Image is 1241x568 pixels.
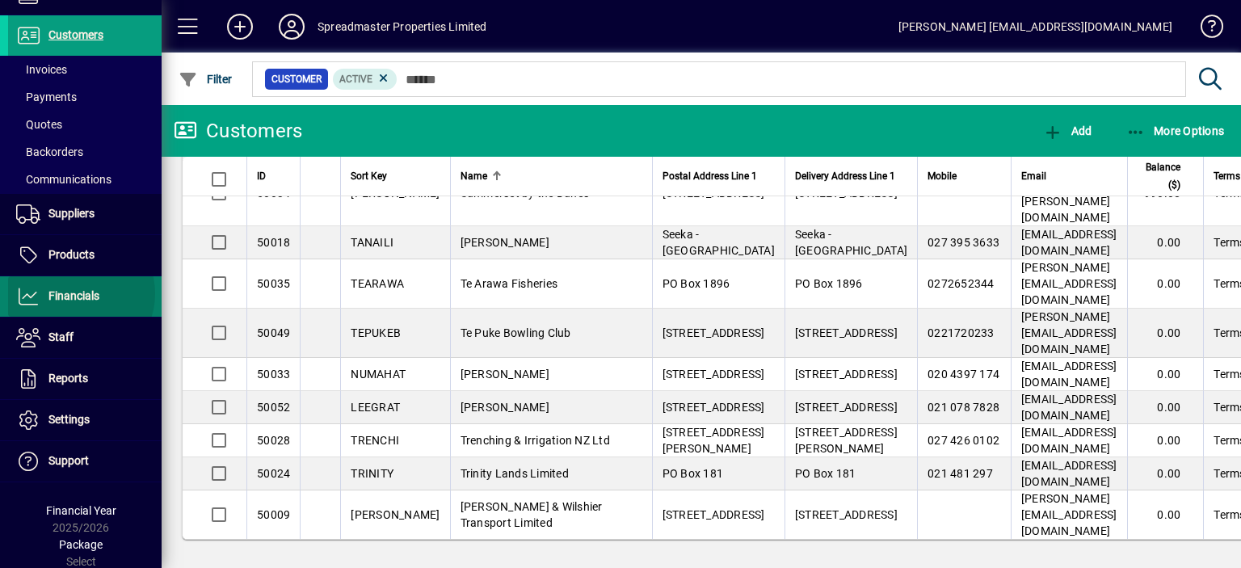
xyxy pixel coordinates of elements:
[48,330,74,343] span: Staff
[1021,228,1117,257] span: [EMAIL_ADDRESS][DOMAIN_NAME]
[663,326,765,339] span: [STREET_ADDRESS]
[257,167,266,185] span: ID
[257,467,290,480] span: 50024
[461,236,549,249] span: [PERSON_NAME]
[795,401,898,414] span: [STREET_ADDRESS]
[461,326,571,339] span: Te Puke Bowling Club
[663,426,765,455] span: [STREET_ADDRESS][PERSON_NAME]
[8,111,162,138] a: Quotes
[795,228,907,257] span: Seeka - [GEOGRAPHIC_DATA]
[795,426,898,455] span: [STREET_ADDRESS][PERSON_NAME]
[8,400,162,440] a: Settings
[795,167,895,185] span: Delivery Address Line 1
[1039,116,1096,145] button: Add
[1126,124,1225,137] span: More Options
[1127,490,1204,539] td: 0.00
[48,413,90,426] span: Settings
[663,467,724,480] span: PO Box 181
[663,167,757,185] span: Postal Address Line 1
[48,28,103,41] span: Customers
[795,326,898,339] span: [STREET_ADDRESS]
[461,277,558,290] span: Te Arawa Fisheries
[257,508,290,521] span: 50009
[1021,167,1046,185] span: Email
[257,434,290,447] span: 50028
[351,326,401,339] span: TEPUKEB
[928,326,995,339] span: 0221720233
[1021,360,1117,389] span: [EMAIL_ADDRESS][DOMAIN_NAME]
[16,145,83,158] span: Backorders
[1127,259,1204,309] td: 0.00
[795,467,856,480] span: PO Box 181
[1127,391,1204,424] td: 0.00
[1021,426,1117,455] span: [EMAIL_ADDRESS][DOMAIN_NAME]
[8,138,162,166] a: Backorders
[351,508,440,521] span: [PERSON_NAME]
[257,368,290,381] span: 50033
[898,14,1172,40] div: [PERSON_NAME] [EMAIL_ADDRESS][DOMAIN_NAME]
[461,434,610,447] span: Trenching & Irrigation NZ Ltd
[351,167,387,185] span: Sort Key
[663,228,775,257] span: Seeka - [GEOGRAPHIC_DATA]
[1021,167,1117,185] div: Email
[257,236,290,249] span: 50018
[461,467,569,480] span: Trinity Lands Limited
[48,207,95,220] span: Suppliers
[928,401,999,414] span: 021 078 7828
[461,500,603,529] span: [PERSON_NAME] & Wilshier Transport Limited
[351,277,404,290] span: TEARAWA
[663,368,765,381] span: [STREET_ADDRESS]
[1021,310,1117,356] span: [PERSON_NAME][EMAIL_ADDRESS][DOMAIN_NAME]
[8,194,162,234] a: Suppliers
[16,118,62,131] span: Quotes
[175,65,237,94] button: Filter
[928,368,999,381] span: 020 4397 174
[8,359,162,399] a: Reports
[928,236,999,249] span: 027 395 3633
[663,508,765,521] span: [STREET_ADDRESS]
[795,368,898,381] span: [STREET_ADDRESS]
[257,401,290,414] span: 50052
[59,538,103,551] span: Package
[8,166,162,193] a: Communications
[461,167,487,185] span: Name
[1127,358,1204,391] td: 0.00
[214,12,266,41] button: Add
[1127,309,1204,358] td: 0.00
[1214,167,1240,185] span: Terms
[8,318,162,358] a: Staff
[257,167,290,185] div: ID
[461,401,549,414] span: [PERSON_NAME]
[1127,457,1204,490] td: 0.00
[16,90,77,103] span: Payments
[351,434,399,447] span: TRENCHI
[1127,424,1204,457] td: 0.00
[1021,393,1117,422] span: [EMAIL_ADDRESS][DOMAIN_NAME]
[663,401,765,414] span: [STREET_ADDRESS]
[8,235,162,276] a: Products
[928,277,995,290] span: 0272652344
[461,368,549,381] span: [PERSON_NAME]
[16,63,67,76] span: Invoices
[928,167,957,185] span: Mobile
[1021,261,1117,306] span: [PERSON_NAME][EMAIL_ADDRESS][DOMAIN_NAME]
[8,83,162,111] a: Payments
[16,173,111,186] span: Communications
[257,326,290,339] span: 50049
[48,289,99,302] span: Financials
[46,504,116,517] span: Financial Year
[1021,459,1117,488] span: [EMAIL_ADDRESS][DOMAIN_NAME]
[928,467,993,480] span: 021 481 297
[179,73,233,86] span: Filter
[174,118,302,144] div: Customers
[271,71,322,87] span: Customer
[48,248,95,261] span: Products
[1188,3,1221,56] a: Knowledge Base
[1138,158,1181,194] span: Balance ($)
[351,368,406,381] span: NUMAHAT
[266,12,318,41] button: Profile
[928,434,999,447] span: 027 426 0102
[339,74,372,85] span: Active
[1138,158,1196,194] div: Balance ($)
[1021,492,1117,537] span: [PERSON_NAME][EMAIL_ADDRESS][DOMAIN_NAME]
